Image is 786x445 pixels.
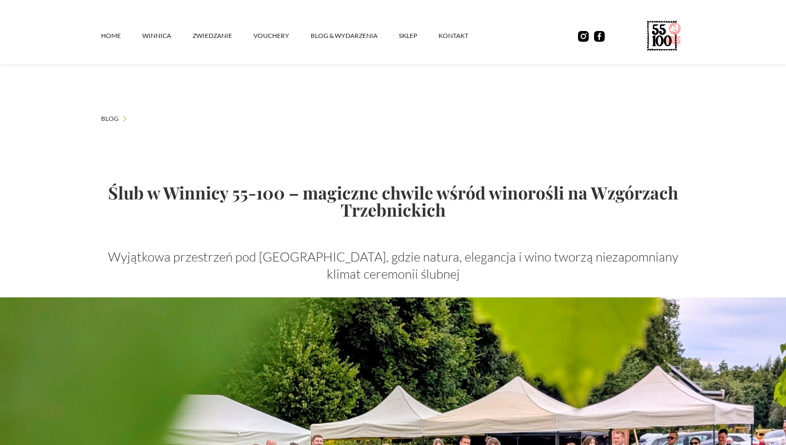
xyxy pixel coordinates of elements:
h1: Ślub w Winnicy 55-100 – magiczne chwile wśród winorośli na Wzgórzach Trzebnickich [101,184,685,218]
a: SKLEP [399,20,438,52]
a: Home [101,20,142,52]
a: kontakt [438,20,490,52]
a: vouchery [253,20,311,52]
a: winnica [142,20,192,52]
a: Blog & Wydarzenia [311,20,399,52]
p: Wyjątkowa przestrzeń pod [GEOGRAPHIC_DATA], gdzie natura, elegancja i wino tworzą niezapomniany k... [101,248,685,282]
a: Blog [101,113,119,124]
a: ZWIEDZANIE [192,20,253,52]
